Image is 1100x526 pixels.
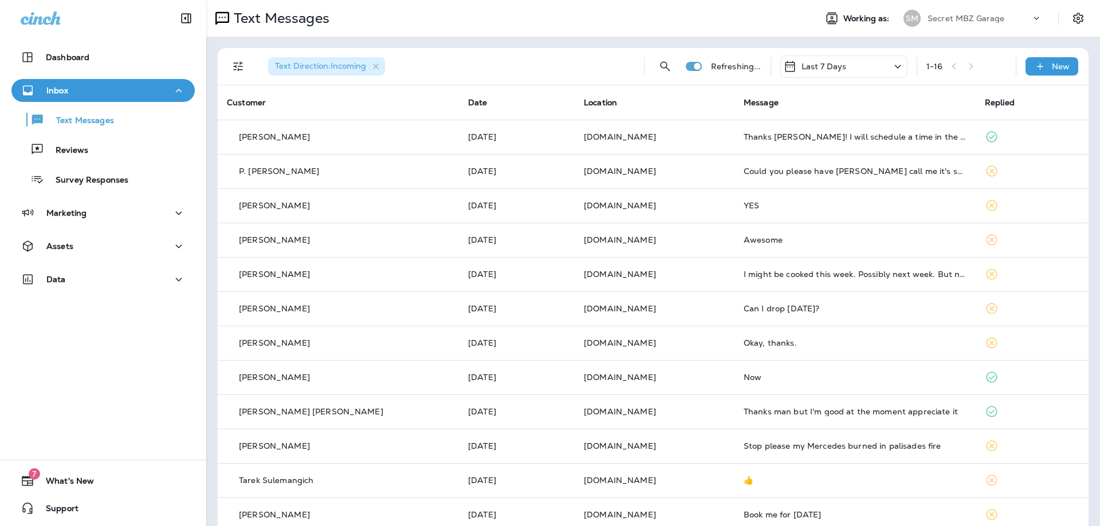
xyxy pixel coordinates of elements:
[11,79,195,102] button: Inbox
[711,62,761,71] p: Refreshing...
[239,167,319,176] p: P. [PERSON_NAME]
[468,476,565,485] p: Aug 24, 2025 01:30 PM
[11,108,195,132] button: Text Messages
[239,132,310,141] p: [PERSON_NAME]
[239,373,310,382] p: [PERSON_NAME]
[239,441,310,450] p: [PERSON_NAME]
[11,201,195,224] button: Marketing
[584,441,656,451] span: [DOMAIN_NAME]
[268,57,385,76] div: Text Direction:Incoming
[744,97,779,108] span: Message
[11,268,195,291] button: Data
[239,270,310,279] p: [PERSON_NAME]
[229,10,329,27] p: Text Messages
[1068,8,1089,29] button: Settings
[468,510,565,519] p: Aug 24, 2025 01:28 PM
[46,53,89,62] p: Dashboard
[744,441,967,450] div: Stop please my Mercedes burned in palisades fire
[227,97,266,108] span: Customer
[744,201,967,210] div: YES
[468,167,565,176] p: Aug 27, 2025 01:38 PM
[654,55,677,78] button: Search Messages
[239,201,310,210] p: [PERSON_NAME]
[744,270,967,279] div: I might be cooked this week. Possibly next week. But no worries if offer is over --
[239,476,313,485] p: Tarek Sulemangich
[903,10,921,27] div: SM
[11,235,195,258] button: Assets
[239,304,310,313] p: [PERSON_NAME]
[468,270,565,279] p: Aug 25, 2025 03:27 PM
[11,46,195,69] button: Dashboard
[744,167,967,176] div: Could you please have Louie call me it's sugar 310-493-5863 thank you
[46,275,66,284] p: Data
[34,476,94,490] span: What's New
[843,14,892,23] span: Working as:
[584,132,656,142] span: [DOMAIN_NAME]
[584,509,656,520] span: [DOMAIN_NAME]
[468,304,565,313] p: Aug 25, 2025 03:25 PM
[926,62,943,71] div: 1 - 16
[744,338,967,347] div: Okay, thanks.
[744,235,967,244] div: Awesome
[584,97,617,108] span: Location
[44,175,128,186] p: Survey Responses
[468,132,565,141] p: Aug 27, 2025 03:16 PM
[928,14,1004,23] p: Secret MBZ Garage
[744,304,967,313] div: Can I drop this Saturday?
[239,510,310,519] p: [PERSON_NAME]
[239,235,310,244] p: [PERSON_NAME]
[46,208,87,217] p: Marketing
[227,55,250,78] button: Filters
[584,166,656,176] span: [DOMAIN_NAME]
[468,338,565,347] p: Aug 25, 2025 10:01 AM
[45,116,114,126] p: Text Messages
[584,406,656,417] span: [DOMAIN_NAME]
[170,7,202,30] button: Collapse Sidebar
[11,497,195,520] button: Support
[46,86,68,95] p: Inbox
[744,407,967,416] div: Thanks man but I'm good at the moment appreciate it
[584,303,656,314] span: [DOMAIN_NAME]
[468,97,488,108] span: Date
[584,372,656,382] span: [DOMAIN_NAME]
[239,338,310,347] p: [PERSON_NAME]
[29,468,40,480] span: 7
[468,201,565,210] p: Aug 27, 2025 12:54 PM
[584,200,656,211] span: [DOMAIN_NAME]
[468,407,565,416] p: Aug 24, 2025 10:14 PM
[584,235,656,245] span: [DOMAIN_NAME]
[46,242,73,251] p: Assets
[744,510,967,519] div: Book me for Tuesday
[11,137,195,161] button: Reviews
[468,441,565,450] p: Aug 24, 2025 02:34 PM
[11,469,195,492] button: 7What's New
[802,62,847,71] p: Last 7 Days
[744,476,967,485] div: 👍
[275,61,366,71] span: Text Direction : Incoming
[468,235,565,244] p: Aug 26, 2025 12:04 PM
[468,373,565,382] p: Aug 25, 2025 09:10 AM
[584,338,656,348] span: [DOMAIN_NAME]
[985,97,1015,108] span: Replied
[34,504,78,517] span: Support
[44,145,88,156] p: Reviews
[584,475,656,485] span: [DOMAIN_NAME]
[584,269,656,279] span: [DOMAIN_NAME]
[1052,62,1070,71] p: New
[744,132,967,141] div: Thanks Jeff! I will schedule a time in the next week or so for service. The car show that BK serv...
[239,407,383,416] p: [PERSON_NAME] [PERSON_NAME]
[744,373,967,382] div: Now
[11,167,195,191] button: Survey Responses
